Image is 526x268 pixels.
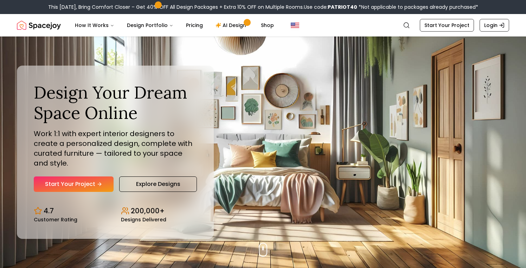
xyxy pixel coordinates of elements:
a: Shop [255,18,280,32]
a: AI Design [210,18,254,32]
span: *Not applicable to packages already purchased* [357,4,478,11]
small: Designs Delivered [121,217,166,222]
button: How It Works [69,18,120,32]
a: Spacejoy [17,18,61,32]
nav: Main [69,18,280,32]
div: This [DATE], Bring Comfort Closer – Get 40% OFF All Design Packages + Extra 10% OFF on Multiple R... [48,4,478,11]
div: Design stats [34,200,197,222]
p: 200,000+ [131,206,165,216]
small: Customer Rating [34,217,77,222]
b: PATRIOT40 [328,4,357,11]
span: Use code: [304,4,357,11]
img: Spacejoy Logo [17,18,61,32]
a: Pricing [180,18,209,32]
a: Explore Designs [119,176,197,192]
nav: Global [17,14,509,36]
a: Login [480,19,509,32]
button: Design Portfolio [121,18,179,32]
a: Start Your Project [420,19,474,32]
p: Work 1:1 with expert interior designers to create a personalized design, complete with curated fu... [34,129,197,168]
img: United States [291,21,299,29]
h1: Design Your Dream Space Online [34,82,197,123]
p: 4.7 [44,206,54,216]
a: Start Your Project [34,176,114,192]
